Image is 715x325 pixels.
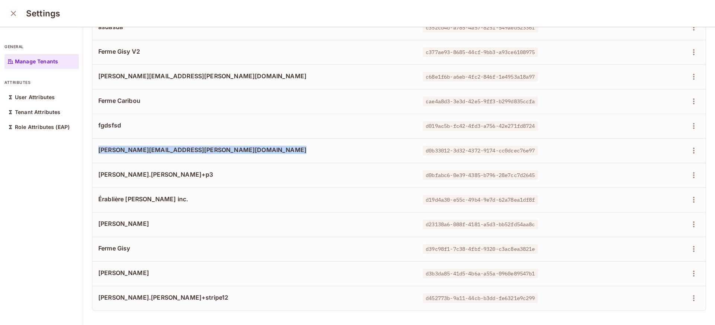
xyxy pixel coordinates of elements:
[98,269,411,277] span: [PERSON_NAME]
[4,79,79,85] p: attributes
[98,220,411,228] span: [PERSON_NAME]
[15,94,55,100] p: User Attributes
[98,146,411,154] span: [PERSON_NAME][EMAIL_ADDRESS][PERSON_NAME][DOMAIN_NAME]
[423,269,538,278] span: d3b3da85-41d5-4b6a-a55a-0960e89547b1
[98,97,411,105] span: Ferme Caribou
[423,170,538,180] span: d0bfabc6-0e39-4385-b796-28e7cc7d2645
[98,293,411,302] span: [PERSON_NAME].[PERSON_NAME]+stripe12
[423,121,538,131] span: d019ac5b-fc42-4fd3-a756-42e271fd8724
[4,44,79,50] p: general
[423,195,538,205] span: d19d4a30-e55c-49b4-9e7d-62a78ea1df8f
[423,47,538,57] span: c377ae93-8685-44cf-9bb3-a93ce6108975
[98,170,411,179] span: [PERSON_NAME].[PERSON_NAME]+p3
[15,59,58,64] p: Manage Tenants
[423,146,538,155] span: d0b33012-3d32-4372-9174-cc0dcec76e97
[423,72,538,82] span: c68e1f6b-a6eb-4fc2-846f-1e4953a18a97
[26,8,60,19] h3: Settings
[423,220,538,229] span: d23138a6-088f-4181-a5d3-bb52fd54aa8c
[423,244,538,254] span: d39c98f1-7c38-4fbf-9320-c3ac8ea3821e
[6,6,21,21] button: close
[423,97,538,106] span: cae4a8d3-3e3d-42e5-9ff3-b299d835ccfa
[423,23,538,32] span: c352cb4d-a785-4a57-8251-549aed52336f
[15,124,70,130] p: Role Attributes (EAP)
[98,121,411,129] span: fgdsfsd
[98,72,411,80] span: [PERSON_NAME][EMAIL_ADDRESS][PERSON_NAME][DOMAIN_NAME]
[98,244,411,252] span: Ferme Gisy
[15,109,61,115] p: Tenant Attributes
[98,195,411,203] span: Érablière [PERSON_NAME] inc.
[423,293,538,303] span: d452773b-9a11-44cb-b3dd-fe6321e9c299
[98,47,411,56] span: Ferme Gisy V2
